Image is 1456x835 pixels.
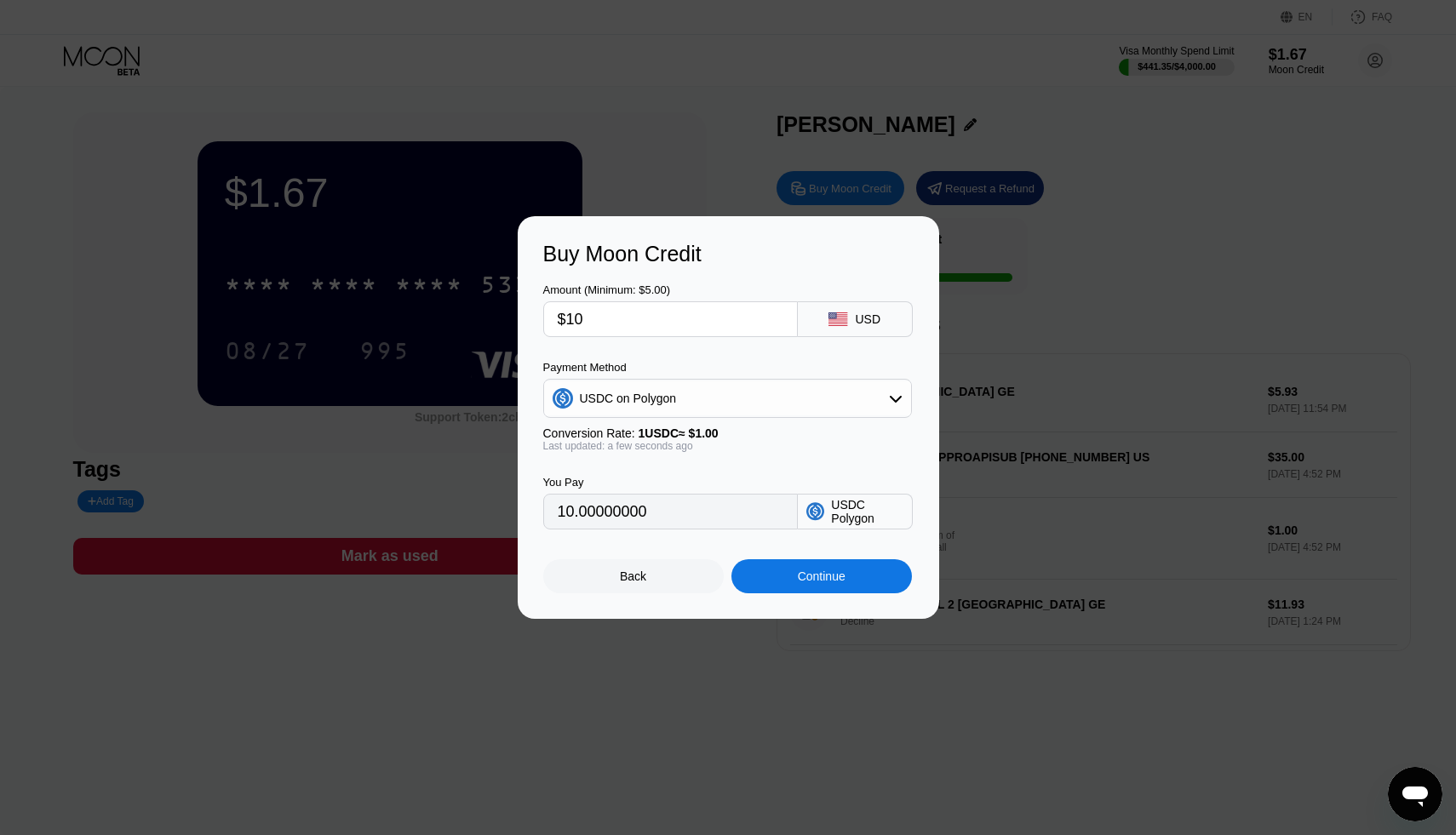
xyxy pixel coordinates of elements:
div: USD [855,312,880,326]
div: Last updated: a few seconds ago [543,440,912,452]
div: Back [620,569,646,583]
div: Payment Method [543,361,912,374]
div: USDC on Polygon [580,392,677,405]
div: USDC on Polygon [544,381,911,415]
div: Continue [798,569,846,583]
div: USDC Polygon [831,498,903,525]
div: You Pay [543,476,798,489]
div: Amount (Minimum: $5.00) [543,283,798,296]
div: Conversion Rate: [543,426,912,440]
input: $0.00 [558,302,783,336]
div: Back [543,559,724,593]
span: 1 USDC ≈ $1.00 [639,426,719,440]
div: Continue [731,559,912,593]
div: Buy Moon Credit [543,242,914,266]
iframe: Button to launch messaging window [1388,767,1442,821]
